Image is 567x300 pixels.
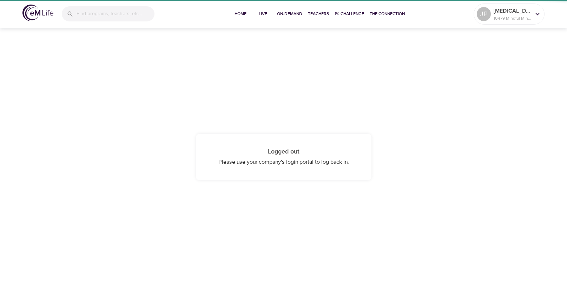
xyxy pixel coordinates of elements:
span: The Connection [370,10,405,18]
span: Please use your company's login portal to log back in. [218,158,349,165]
span: Home [232,10,249,18]
h4: Logged out [210,148,357,156]
span: Teachers [308,10,329,18]
p: [MEDICAL_DATA] [494,7,531,15]
input: Find programs, teachers, etc... [77,6,154,21]
span: 1% Challenge [335,10,364,18]
span: Live [255,10,271,18]
img: logo [22,5,53,21]
div: JP [477,7,491,21]
p: 10479 Mindful Minutes [494,15,531,21]
span: On-Demand [277,10,302,18]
